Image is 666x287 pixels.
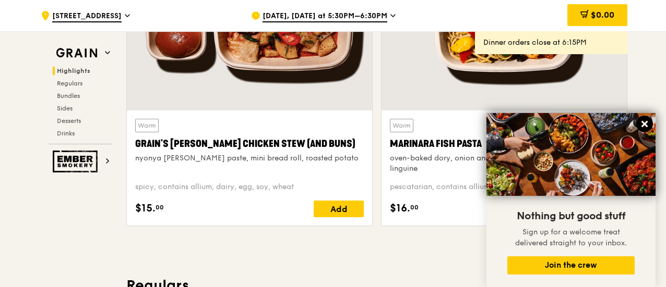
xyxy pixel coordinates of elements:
[636,116,653,132] button: Close
[390,136,619,151] div: Marinara Fish Pasta
[53,44,101,63] img: Grain web logo
[53,151,101,172] img: Ember Smokery web logo
[390,119,413,132] div: Warm
[57,105,73,112] span: Sides
[52,11,122,22] span: [STREET_ADDRESS]
[390,182,619,192] div: pescatarian, contains allium, dairy, nuts, wheat
[135,153,364,164] div: nyonya [PERSON_NAME] paste, mini bread roll, roasted potato
[390,153,619,174] div: oven-baked dory, onion and fennel-infused tomato sauce, linguine
[57,117,81,124] span: Desserts
[135,136,364,151] div: Grain's [PERSON_NAME] Chicken Stew (and buns)
[591,10,614,20] span: $0.00
[156,203,164,211] span: 00
[515,228,627,247] span: Sign up for a welcome treat delivered straight to your inbox.
[135,201,156,216] span: $15.
[314,201,364,217] div: Add
[517,210,625,222] span: Nothing but good stuff
[410,203,419,211] span: 00
[57,130,75,137] span: Drinks
[57,92,80,99] span: Bundles
[483,38,619,48] div: Dinner orders close at 6:15PM
[263,11,387,22] span: [DATE], [DATE] at 5:30PM–6:30PM
[390,201,410,216] span: $16.
[57,80,82,87] span: Regulars
[486,113,656,196] img: DSC07876-Edit02-Large.jpeg
[135,182,364,192] div: spicy, contains allium, dairy, egg, soy, wheat
[57,67,90,74] span: Highlights
[135,119,159,132] div: Warm
[507,256,635,274] button: Join the crew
